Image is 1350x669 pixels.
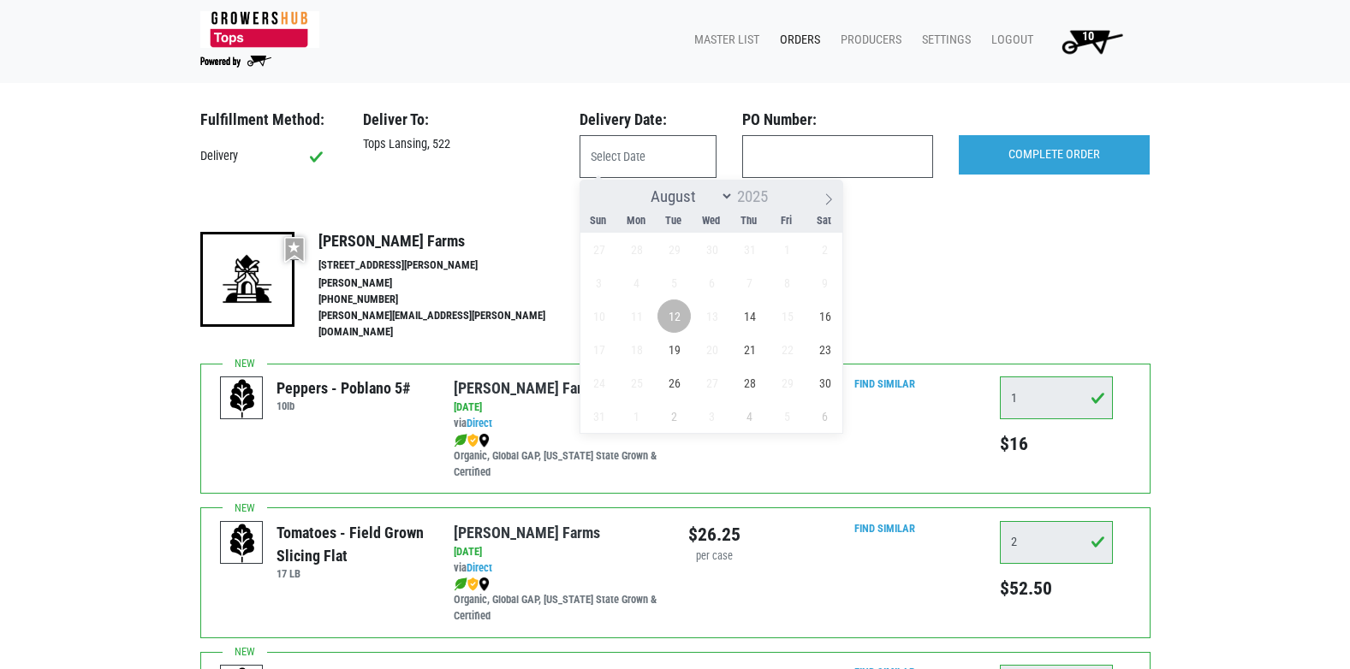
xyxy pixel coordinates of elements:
span: August 3, 2025 [582,266,616,299]
div: [DATE] [454,400,662,416]
img: map_marker-0e94453035b3232a4d21701695807de9.png [479,434,490,447]
span: July 29, 2025 [657,233,691,266]
h3: Fulfillment Method: [200,110,337,129]
div: Tomatoes - Field Grown Slicing Flat [277,521,428,567]
span: July 30, 2025 [695,233,729,266]
li: [PERSON_NAME][EMAIL_ADDRESS][PERSON_NAME][DOMAIN_NAME] [318,308,582,340]
span: August 5, 2025 [657,266,691,299]
img: placeholder-variety-43d6402dacf2d531de610a020419775a.svg [221,377,264,420]
div: $26.25 [688,521,740,548]
img: 279edf242af8f9d49a69d9d2afa010fb.png [200,11,319,48]
div: [DATE] [454,544,662,560]
span: August 10, 2025 [582,299,616,333]
h6: 10lb [277,400,411,412]
a: 10 [1040,24,1137,58]
span: August 20, 2025 [695,333,729,366]
h5: $52.50 [1000,577,1113,600]
img: Cart [1054,24,1130,58]
li: [STREET_ADDRESS][PERSON_NAME] [318,258,582,274]
select: Month [643,186,734,207]
input: Select Date [580,135,717,178]
span: September 1, 2025 [620,400,653,433]
span: September 2, 2025 [657,400,691,433]
span: August 29, 2025 [770,366,804,400]
img: Powered by Big Wheelbarrow [200,56,271,68]
div: via [454,416,662,432]
span: August 11, 2025 [620,299,653,333]
h3: Delivery Date: [580,110,717,129]
a: Logout [978,24,1040,56]
span: August 1, 2025 [770,233,804,266]
img: leaf-e5c59151409436ccce96b2ca1b28e03c.png [454,434,467,447]
span: August 13, 2025 [695,299,729,333]
h5: $16 [1000,433,1113,455]
a: [PERSON_NAME] Farms [454,524,600,542]
span: Tue [655,216,693,227]
span: September 6, 2025 [808,400,842,433]
input: Qty [1000,521,1113,564]
span: September 4, 2025 [733,400,766,433]
div: Organic, Global GAP, [US_STATE] State Grown & Certified [454,576,662,625]
a: Find Similar [854,377,915,390]
div: per case [688,548,740,565]
span: August 28, 2025 [733,366,766,400]
span: Sun [580,216,617,227]
div: Peppers - Poblano 5# [277,376,411,400]
span: August 21, 2025 [733,333,766,366]
h3: PO Number: [742,110,933,129]
span: August 4, 2025 [620,266,653,299]
span: Mon [617,216,655,227]
a: Producers [827,24,908,56]
div: via [454,560,662,577]
span: August 8, 2025 [770,266,804,299]
span: August 24, 2025 [582,366,616,400]
span: September 5, 2025 [770,400,804,433]
span: August 26, 2025 [657,366,691,400]
h3: Deliver To: [363,110,554,129]
a: Master List [681,24,766,56]
span: August 14, 2025 [733,299,766,333]
a: Orders [766,24,827,56]
a: [PERSON_NAME] Farms [454,379,600,397]
span: August 6, 2025 [695,266,729,299]
span: August 16, 2025 [808,299,842,333]
input: COMPLETE ORDER [959,135,1150,175]
a: Find Similar [854,522,915,535]
span: Sat [806,216,843,227]
span: August 27, 2025 [695,366,729,400]
span: August 2, 2025 [808,233,842,266]
span: August 23, 2025 [808,333,842,366]
span: September 3, 2025 [695,400,729,433]
span: August 30, 2025 [808,366,842,400]
img: placeholder-variety-43d6402dacf2d531de610a020419775a.svg [221,522,264,565]
span: July 31, 2025 [733,233,766,266]
span: Thu [730,216,768,227]
div: Tops Lansing, 522 [350,135,567,154]
span: Fri [768,216,806,227]
span: August 22, 2025 [770,333,804,366]
span: August 15, 2025 [770,299,804,333]
span: August 17, 2025 [582,333,616,366]
img: map_marker-0e94453035b3232a4d21701695807de9.png [479,577,490,591]
h6: 17 LB [277,567,428,580]
li: [PERSON_NAME] [318,275,582,292]
img: safety-e55c860ca8c00a9c171001a62a92dabd.png [467,434,479,447]
span: August 19, 2025 [657,333,691,366]
span: August 9, 2025 [808,266,842,299]
span: August 31, 2025 [582,400,616,433]
a: Direct [467,417,492,429]
img: 19-7441ae2ccb79c876ff41c34f3bd0da69.png [200,232,294,326]
span: August 12, 2025 [657,299,691,333]
span: July 27, 2025 [582,233,616,266]
span: Wed [693,216,730,227]
div: Organic, Global GAP, [US_STATE] State Grown & Certified [454,432,662,481]
img: safety-e55c860ca8c00a9c171001a62a92dabd.png [467,577,479,591]
li: [PHONE_NUMBER] [318,292,582,308]
a: Settings [908,24,978,56]
input: Qty [1000,376,1113,419]
span: August 7, 2025 [733,266,766,299]
span: July 28, 2025 [620,233,653,266]
span: August 25, 2025 [620,366,653,400]
img: leaf-e5c59151409436ccce96b2ca1b28e03c.png [454,577,467,591]
span: August 18, 2025 [620,333,653,366]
